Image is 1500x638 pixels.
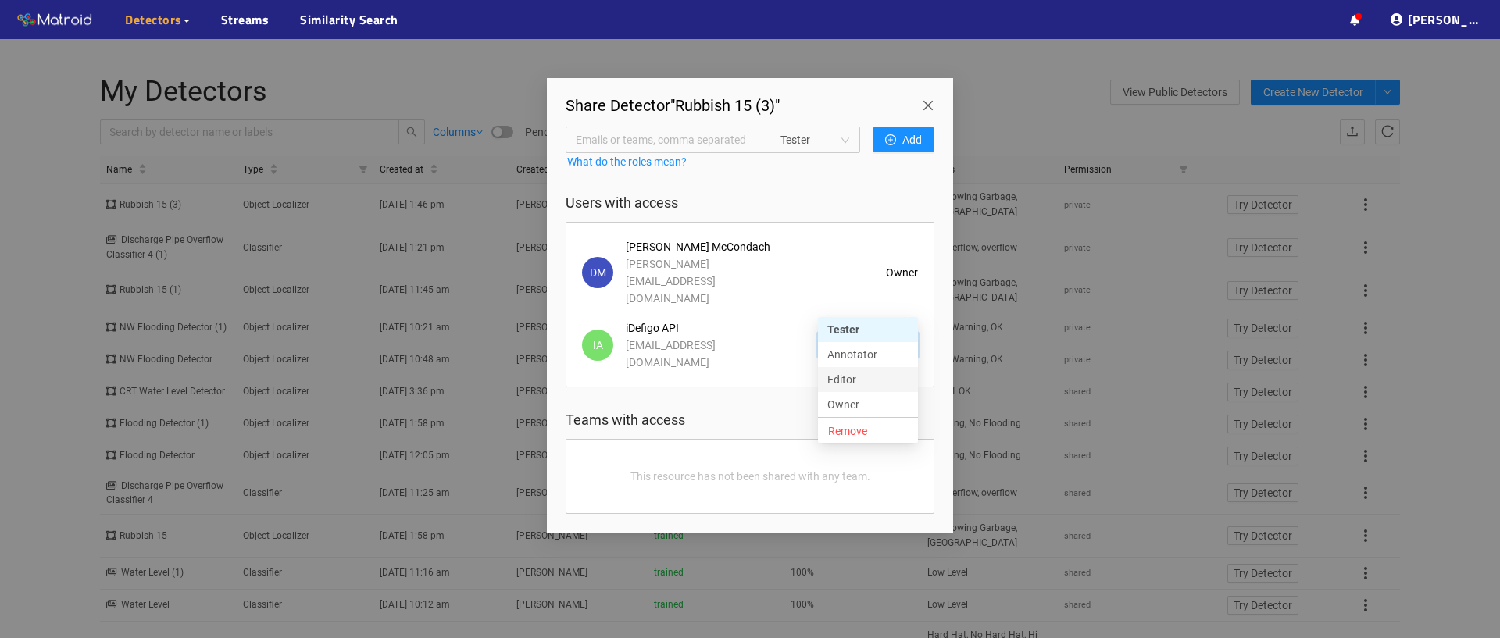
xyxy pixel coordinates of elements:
[828,422,867,440] span: Remove
[827,346,909,363] div: Annotator
[300,10,398,29] a: Similarity Search
[566,97,780,114] h3: " Rubbish 15 (3) "
[909,78,953,122] button: Close
[582,455,918,497] div: This resource has not been shared with any team.
[125,10,182,29] span: Detectors
[818,342,918,367] div: Annotator
[902,131,922,148] span: Add
[885,134,896,147] span: plus-circle
[566,96,670,115] span: Share Detector
[16,9,94,32] img: Matroid logo
[566,152,688,171] a: What do the roles mean?
[873,127,934,152] button: plus-circleAdd
[576,131,762,148] span: Emails or teams, comma separated
[566,195,934,211] h4: Users with access
[221,10,270,29] a: Streams
[827,321,909,338] div: Tester
[626,319,793,337] p: iDefigo API
[780,128,850,151] span: Tester
[827,396,909,413] div: Owner
[566,412,934,428] h4: Teams with access
[827,371,909,388] div: Editor
[886,264,918,281] p: Owner
[818,367,918,392] div: Editor
[626,337,793,371] p: [EMAIL_ADDRESS][DOMAIN_NAME]
[626,238,793,255] p: [PERSON_NAME] McCondach
[818,392,918,417] div: Owner
[818,317,918,342] div: Tester
[590,257,606,288] span: D M
[593,330,603,361] span: I A
[626,255,793,307] p: [PERSON_NAME][EMAIL_ADDRESS][DOMAIN_NAME]
[818,418,918,443] button: Remove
